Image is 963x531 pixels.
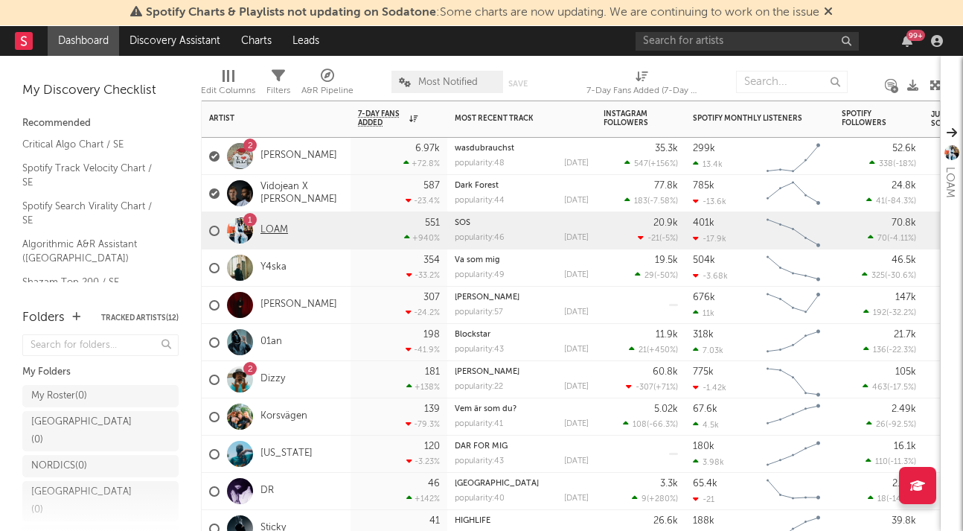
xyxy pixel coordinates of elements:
div: popularity: 46 [455,234,505,242]
div: [DATE] [564,197,589,205]
div: wasdubrauchst [455,144,589,153]
div: 99 + [906,30,925,41]
div: 16.1k [894,442,916,451]
svg: Chart title [760,138,827,175]
div: NORDICS ( 0 ) [31,457,87,475]
div: Filters [266,82,290,100]
div: ( ) [624,159,678,168]
div: popularity: 57 [455,308,503,317]
div: 41 [429,516,440,526]
a: 01an [260,336,282,349]
span: +71 % [656,384,676,392]
div: Edit Columns [201,82,255,100]
span: 110 [875,458,888,466]
div: popularity: 40 [455,495,505,503]
span: +156 % [650,160,676,168]
div: Vem är som du? [455,405,589,413]
span: 29 [644,272,654,280]
div: 65.4k [693,479,717,489]
div: -13.6k [693,197,726,206]
span: Dismiss [824,7,833,19]
a: Dizzy [260,373,285,386]
a: My Roster(0) [22,385,179,407]
div: Most Recent Track [455,114,566,123]
div: ( ) [863,382,916,392]
div: Filters [266,63,290,106]
div: +138 % [406,382,440,392]
span: Most Notified [418,77,478,87]
span: 192 [873,309,886,317]
a: Algorithmic A&R Assistant ([GEOGRAPHIC_DATA]) [22,236,164,267]
div: [GEOGRAPHIC_DATA] ( 0 ) [31,483,136,519]
a: Y4ska [260,261,287,274]
div: -17.9k [693,234,726,244]
svg: Chart title [760,324,827,361]
span: -32.2 % [889,309,914,317]
div: popularity: 22 [455,383,503,391]
span: -21 [647,235,659,243]
div: popularity: 49 [455,271,505,279]
div: A&R Pipeline [301,63,353,106]
svg: Chart title [760,473,827,510]
div: My Discovery Checklist [22,82,179,100]
svg: Chart title [760,212,827,249]
div: ( ) [868,494,916,503]
div: 198 [423,330,440,340]
div: Recommended [22,115,179,133]
a: Spotify Search Virality Chart / SE [22,198,164,229]
div: -3.68k [693,271,728,281]
div: -24.2 % [406,308,440,317]
div: [DATE] [564,234,589,242]
div: ( ) [866,457,916,466]
div: +72.8 % [403,159,440,168]
a: wasdubrauchst [455,144,514,153]
a: [PERSON_NAME] [260,299,337,311]
a: DR [260,485,274,497]
input: Search... [736,71,848,93]
div: [DATE] [564,457,589,465]
div: [DATE] [564,495,589,503]
div: ( ) [863,308,916,317]
a: Spotify Track Velocity Chart / SE [22,160,164,191]
div: [DATE] [564,420,589,428]
span: 136 [873,346,886,354]
div: ( ) [862,270,916,280]
button: 99+ [902,35,912,47]
div: 7-Day Fans Added (7-Day Fans Added) [586,63,698,106]
a: LOAM [260,224,288,237]
span: 547 [634,160,648,168]
a: Discovery Assistant [119,26,231,56]
span: -92.5 % [888,421,914,429]
div: Artist [209,114,321,123]
a: Dark Forest [455,182,499,190]
div: Sista Gång [455,293,589,302]
span: 9 [642,495,647,503]
button: Tracked Artists(12) [101,314,179,322]
div: popularity: 43 [455,346,504,354]
div: popularity: 41 [455,420,503,428]
span: 108 [633,421,647,429]
div: Instagram Followers [604,109,656,127]
div: -3.23 % [406,457,440,466]
div: ( ) [623,419,678,429]
div: ( ) [869,159,916,168]
div: ( ) [866,196,916,206]
div: -23.4 % [406,196,440,206]
div: LOAM [941,167,959,198]
span: -17.5 % [889,384,914,392]
span: 70 [877,235,887,243]
a: HIGHLIFE [455,517,490,525]
div: popularity: 44 [455,197,505,205]
div: 676k [693,293,715,302]
span: 26 [876,421,886,429]
div: 67.6k [693,404,717,414]
span: -307 [636,384,653,392]
a: Dashboard [48,26,119,56]
div: 147k [895,293,916,302]
div: 775k [693,367,714,377]
div: -21 [693,495,714,504]
div: 39.8k [892,516,916,526]
div: Spotify Monthly Listeners [693,114,804,123]
div: 11k [693,308,714,318]
a: Blockstar [455,331,490,339]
